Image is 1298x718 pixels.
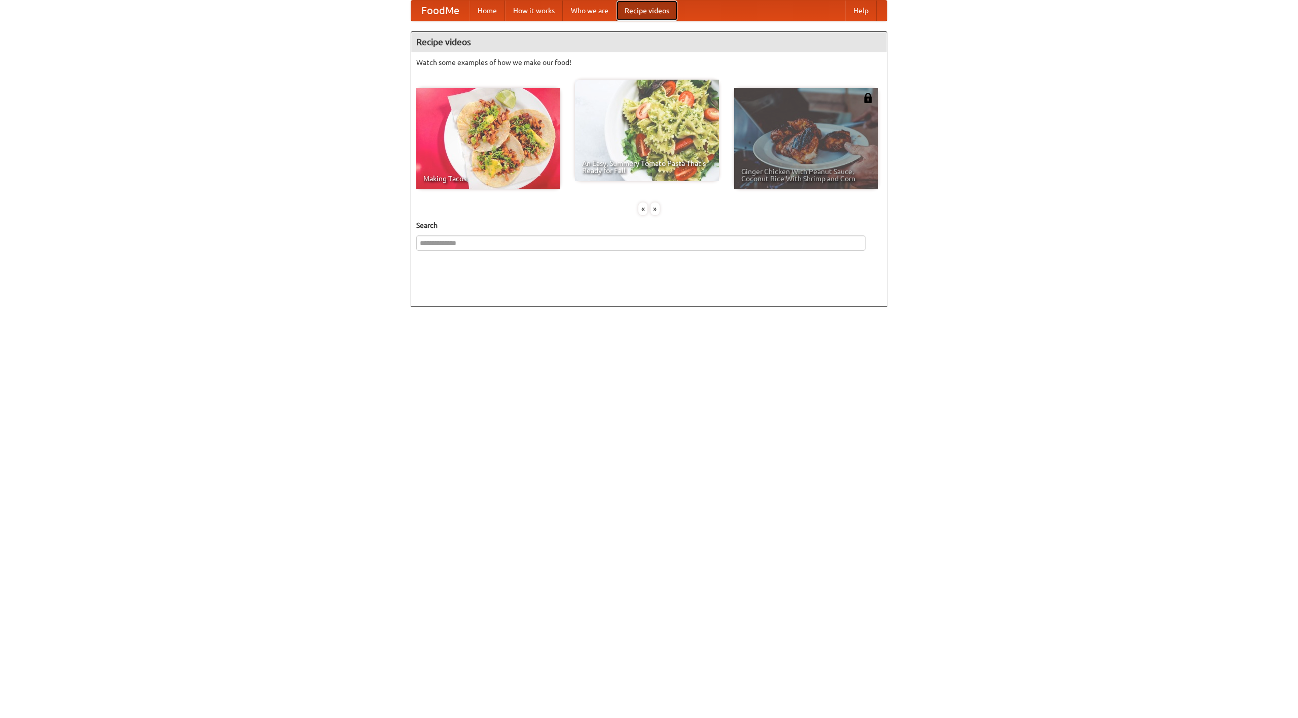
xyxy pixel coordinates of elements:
div: » [651,202,660,215]
div: « [638,202,647,215]
img: 483408.png [863,93,873,103]
a: Home [470,1,505,21]
a: How it works [505,1,563,21]
span: An Easy, Summery Tomato Pasta That's Ready for Fall [582,160,712,174]
h5: Search [416,220,882,230]
a: Who we are [563,1,617,21]
a: Help [845,1,877,21]
a: FoodMe [411,1,470,21]
a: Making Tacos [416,88,560,189]
p: Watch some examples of how we make our food! [416,57,882,67]
h4: Recipe videos [411,32,887,52]
span: Making Tacos [423,175,553,182]
a: An Easy, Summery Tomato Pasta That's Ready for Fall [575,80,719,181]
a: Recipe videos [617,1,677,21]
